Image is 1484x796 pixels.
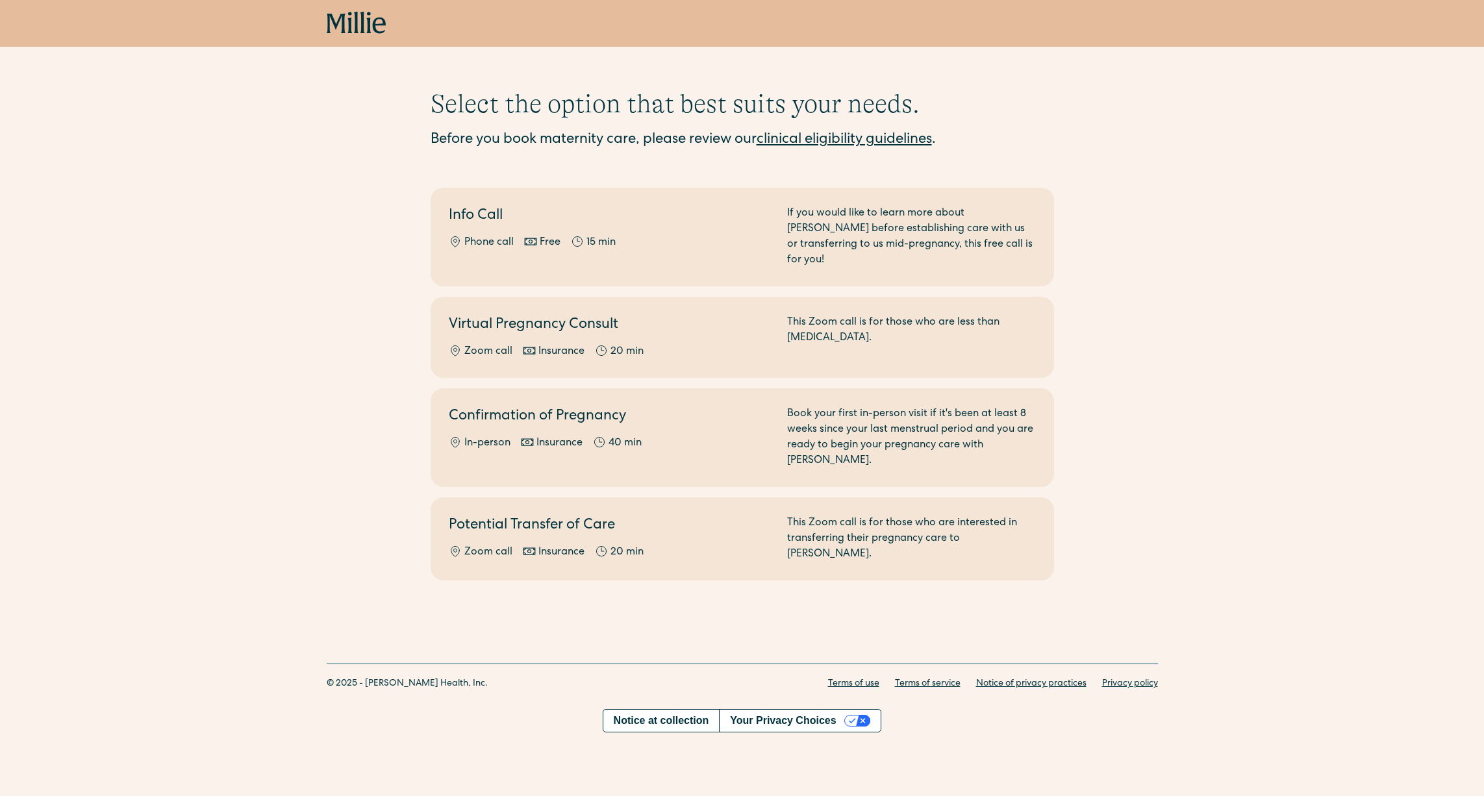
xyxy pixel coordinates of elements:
[787,516,1036,562] div: This Zoom call is for those who are interested in transferring their pregnancy care to [PERSON_NA...
[431,188,1054,286] a: Info CallPhone callFree15 minIf you would like to learn more about [PERSON_NAME] before establish...
[719,710,881,732] button: Your Privacy Choices
[609,436,642,451] div: 40 min
[540,235,560,251] div: Free
[464,344,512,360] div: Zoom call
[431,130,1054,151] div: Before you book maternity care, please review our .
[895,677,961,691] a: Terms of service
[757,133,932,147] a: clinical eligibility guidelines
[536,436,583,451] div: Insurance
[787,406,1036,469] div: Book your first in-person visit if it's been at least 8 weeks since your last menstrual period an...
[449,315,772,336] h2: Virtual Pregnancy Consult
[431,88,1054,119] h1: Select the option that best suits your needs.
[464,545,512,560] div: Zoom call
[603,710,720,732] a: Notice at collection
[1102,677,1158,691] a: Privacy policy
[464,235,514,251] div: Phone call
[787,206,1036,268] div: If you would like to learn more about [PERSON_NAME] before establishing care with us or transferr...
[787,315,1036,360] div: This Zoom call is for those who are less than [MEDICAL_DATA].
[610,344,644,360] div: 20 min
[449,516,772,537] h2: Potential Transfer of Care
[449,406,772,428] h2: Confirmation of Pregnancy
[828,677,879,691] a: Terms of use
[431,497,1054,580] a: Potential Transfer of CareZoom callInsurance20 minThis Zoom call is for those who are interested ...
[976,677,1087,691] a: Notice of privacy practices
[610,545,644,560] div: 20 min
[538,545,585,560] div: Insurance
[327,677,488,691] div: © 2025 - [PERSON_NAME] Health, Inc.
[586,235,616,251] div: 15 min
[538,344,585,360] div: Insurance
[464,436,510,451] div: In-person
[431,297,1054,378] a: Virtual Pregnancy ConsultZoom callInsurance20 minThis Zoom call is for those who are less than [M...
[449,206,772,227] h2: Info Call
[431,388,1054,487] a: Confirmation of PregnancyIn-personInsurance40 minBook your first in-person visit if it's been at ...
